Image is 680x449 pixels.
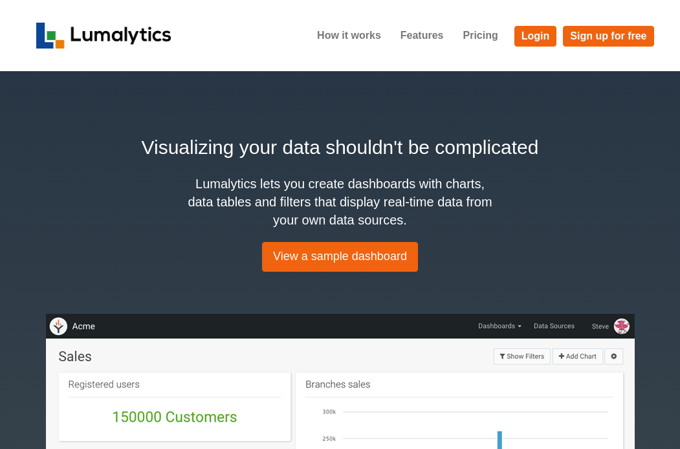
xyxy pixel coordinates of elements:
[514,26,557,47] a: Login
[453,19,507,52] a: Pricing
[36,133,644,162] h2: Visualizing your data shouldn't be complicated
[563,26,653,47] a: Sign up for free
[262,242,418,272] a: View a sample dashboard
[307,19,391,52] a: How it works
[391,19,454,52] a: Features
[185,175,496,229] h4: Lumalytics lets you create dashboards with charts, data tables and filters that display real-time...
[36,23,171,49] img: logo_v2-f34f87db3d4d9f5311d6c47995059ad6168825a3e1eb260e01c8041e89355404.png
